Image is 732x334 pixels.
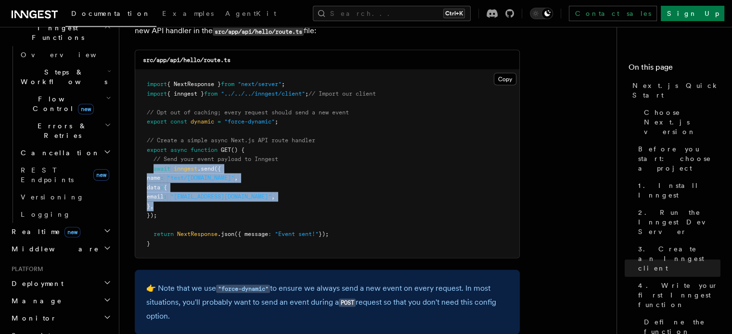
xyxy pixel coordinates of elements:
span: Overview [21,51,120,59]
span: new [93,169,109,181]
span: Errors & Retries [17,121,104,140]
span: : [160,184,164,190]
span: "force-dynamic" [224,118,275,124]
span: () { [231,146,244,153]
span: , [234,174,238,181]
a: 2. Run the Inngest Dev Server [634,204,720,240]
span: Manage [8,296,62,306]
span: 3. Create an Inngest client [638,244,720,273]
span: }); [147,211,157,218]
span: from [221,80,234,87]
span: // Create a simple async Next.js API route handler [147,136,315,143]
span: name [147,174,160,181]
button: Deployment [8,275,113,292]
a: 3. Create an Inngest client [634,240,720,277]
span: } [147,240,150,247]
span: GET [221,146,231,153]
code: src/app/api/hello/route.ts [143,56,231,63]
span: Realtime [8,227,80,236]
a: REST Endpointsnew [17,161,113,188]
span: Cancellation [17,148,100,158]
span: Steps & Workflows [17,67,107,87]
a: "force-dynamic" [216,283,270,292]
a: Versioning [17,188,113,206]
code: "force-dynamic" [216,285,270,293]
span: Logging [21,210,71,218]
a: Choose Next.js version [640,104,720,140]
span: new [64,227,80,237]
button: Cancellation [17,144,113,161]
button: Middleware [8,240,113,258]
span: Flow Control [17,94,106,113]
span: data [147,184,160,190]
span: ; [275,118,278,124]
span: "Event sent!" [275,230,319,237]
span: ; [282,80,285,87]
span: ({ message [234,230,268,237]
button: Search...Ctrl+K [313,6,471,21]
kbd: Ctrl+K [443,9,465,18]
a: Documentation [65,3,156,27]
button: Steps & Workflows [17,63,113,90]
span: "next/server" [238,80,282,87]
button: Manage [8,292,113,309]
span: 2. Run the Inngest Dev Server [638,208,720,236]
span: AgentKit [225,10,276,17]
span: return [154,230,174,237]
span: , [271,193,275,199]
span: "[EMAIL_ADDRESS][DOMAIN_NAME]" [170,193,271,199]
p: 👉 Note that we use to ensure we always send a new event on every request. In most situations, you... [146,281,508,322]
div: Inngest Functions [8,46,113,223]
h4: On this page [629,62,720,77]
span: "test/[DOMAIN_NAME]" [167,174,234,181]
span: { NextResponse } [167,80,221,87]
span: Examples [162,10,214,17]
span: { inngest } [167,90,204,97]
button: Inngest Functions [8,19,113,46]
span: // Opt out of caching; every request should send a new event [147,109,349,115]
span: export [147,146,167,153]
span: , [150,202,154,209]
code: POST [339,298,356,307]
span: Inngest Functions [8,23,104,42]
span: "../../../inngest/client" [221,90,305,97]
span: Documentation [71,10,151,17]
span: REST Endpoints [21,166,74,184]
span: NextResponse [177,230,218,237]
span: Versioning [21,193,84,201]
span: email [147,193,164,199]
span: .json [218,230,234,237]
span: : [268,230,271,237]
span: dynamic [191,118,214,124]
span: // Import our client [308,90,376,97]
span: .send [197,165,214,172]
span: ({ [214,165,221,172]
span: await [154,165,170,172]
span: export [147,118,167,124]
span: }); [319,230,329,237]
span: { [164,184,167,190]
span: Platform [8,265,43,273]
span: inngest [174,165,197,172]
span: 4. Write your first Inngest function [638,281,720,309]
code: src/app/api/hello/route.ts [213,27,304,36]
a: 4. Write your first Inngest function [634,277,720,313]
a: Contact sales [569,6,657,21]
a: Overview [17,46,113,63]
span: : [160,174,164,181]
span: Middleware [8,244,99,254]
button: Monitor [8,309,113,327]
span: const [170,118,187,124]
button: Toggle dark mode [530,8,553,19]
span: import [147,90,167,97]
span: Choose Next.js version [644,108,720,136]
span: } [147,202,150,209]
span: from [204,90,218,97]
button: Flow Controlnew [17,90,113,117]
a: Before you start: choose a project [634,140,720,177]
a: Logging [17,206,113,223]
span: import [147,80,167,87]
span: 1. Install Inngest [638,181,720,200]
a: Sign Up [661,6,724,21]
button: Errors & Retries [17,117,113,144]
